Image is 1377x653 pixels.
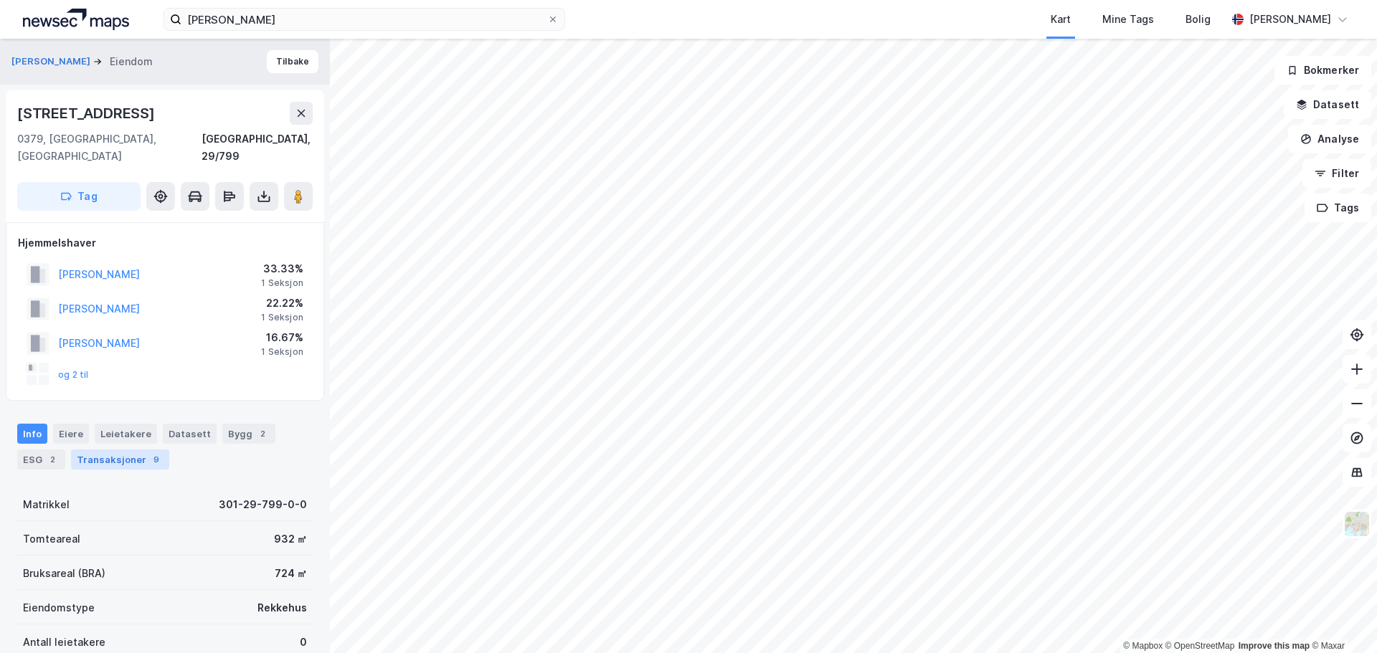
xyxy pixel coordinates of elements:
[17,182,141,211] button: Tag
[18,234,312,252] div: Hjemmelshaver
[1051,11,1071,28] div: Kart
[71,449,169,470] div: Transaksjoner
[1249,11,1331,28] div: [PERSON_NAME]
[95,424,157,444] div: Leietakere
[23,496,70,513] div: Matrikkel
[17,449,65,470] div: ESG
[261,295,303,312] div: 22.22%
[222,424,275,444] div: Bygg
[1302,159,1371,188] button: Filter
[1305,584,1377,653] iframe: Chat Widget
[1239,641,1310,651] a: Improve this map
[17,102,158,125] div: [STREET_ADDRESS]
[1186,11,1211,28] div: Bolig
[23,9,129,30] img: logo.a4113a55bc3d86da70a041830d287a7e.svg
[163,424,217,444] div: Datasett
[1274,56,1371,85] button: Bokmerker
[267,50,318,73] button: Tilbake
[181,9,547,30] input: Søk på adresse, matrikkel, gårdeiere, leietakere eller personer
[11,54,93,69] button: [PERSON_NAME]
[17,130,202,165] div: 0379, [GEOGRAPHIC_DATA], [GEOGRAPHIC_DATA]
[1123,641,1163,651] a: Mapbox
[17,424,47,444] div: Info
[255,426,270,441] div: 2
[1102,11,1154,28] div: Mine Tags
[1165,641,1235,651] a: OpenStreetMap
[261,277,303,289] div: 1 Seksjon
[110,53,153,70] div: Eiendom
[149,452,164,467] div: 9
[23,530,80,548] div: Tomteareal
[23,565,105,582] div: Bruksareal (BRA)
[53,424,89,444] div: Eiere
[1305,194,1371,222] button: Tags
[261,260,303,277] div: 33.33%
[261,346,303,358] div: 1 Seksjon
[23,599,95,616] div: Eiendomstype
[257,599,307,616] div: Rekkehus
[1343,510,1371,538] img: Z
[1288,125,1371,153] button: Analyse
[45,452,60,467] div: 2
[274,530,307,548] div: 932 ㎡
[261,329,303,346] div: 16.67%
[1284,90,1371,119] button: Datasett
[261,312,303,323] div: 1 Seksjon
[275,565,307,582] div: 724 ㎡
[202,130,313,165] div: [GEOGRAPHIC_DATA], 29/799
[219,496,307,513] div: 301-29-799-0-0
[300,634,307,651] div: 0
[23,634,105,651] div: Antall leietakere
